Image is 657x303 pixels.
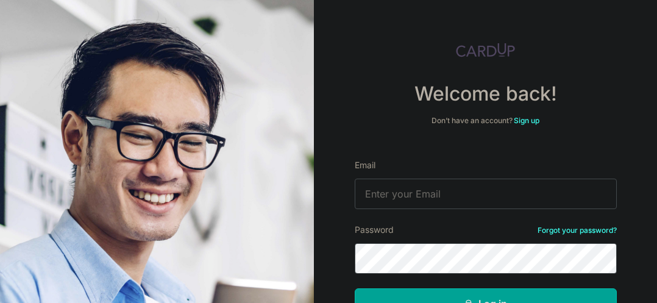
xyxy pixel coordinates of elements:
input: Enter your Email [355,179,617,209]
img: CardUp Logo [456,43,516,57]
a: Forgot your password? [538,226,617,235]
label: Password [355,224,394,236]
div: Don’t have an account? [355,116,617,126]
h4: Welcome back! [355,82,617,106]
label: Email [355,159,375,171]
a: Sign up [514,116,539,125]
